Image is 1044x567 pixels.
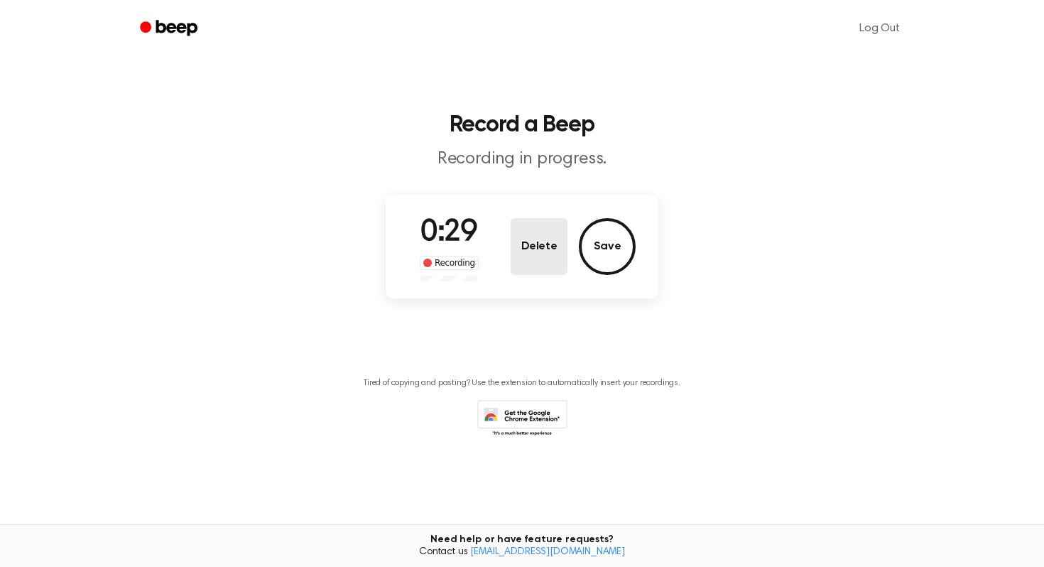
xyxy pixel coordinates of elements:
span: Contact us [9,546,1035,559]
div: Recording [420,256,479,270]
p: Recording in progress. [249,148,795,171]
span: 0:29 [420,218,477,248]
button: Save Audio Record [579,218,636,275]
p: Tired of copying and pasting? Use the extension to automatically insert your recordings. [364,378,680,389]
a: [EMAIL_ADDRESS][DOMAIN_NAME] [470,547,625,557]
h1: Record a Beep [158,114,886,136]
a: Beep [130,15,210,43]
a: Log Out [845,11,914,45]
button: Delete Audio Record [511,218,567,275]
